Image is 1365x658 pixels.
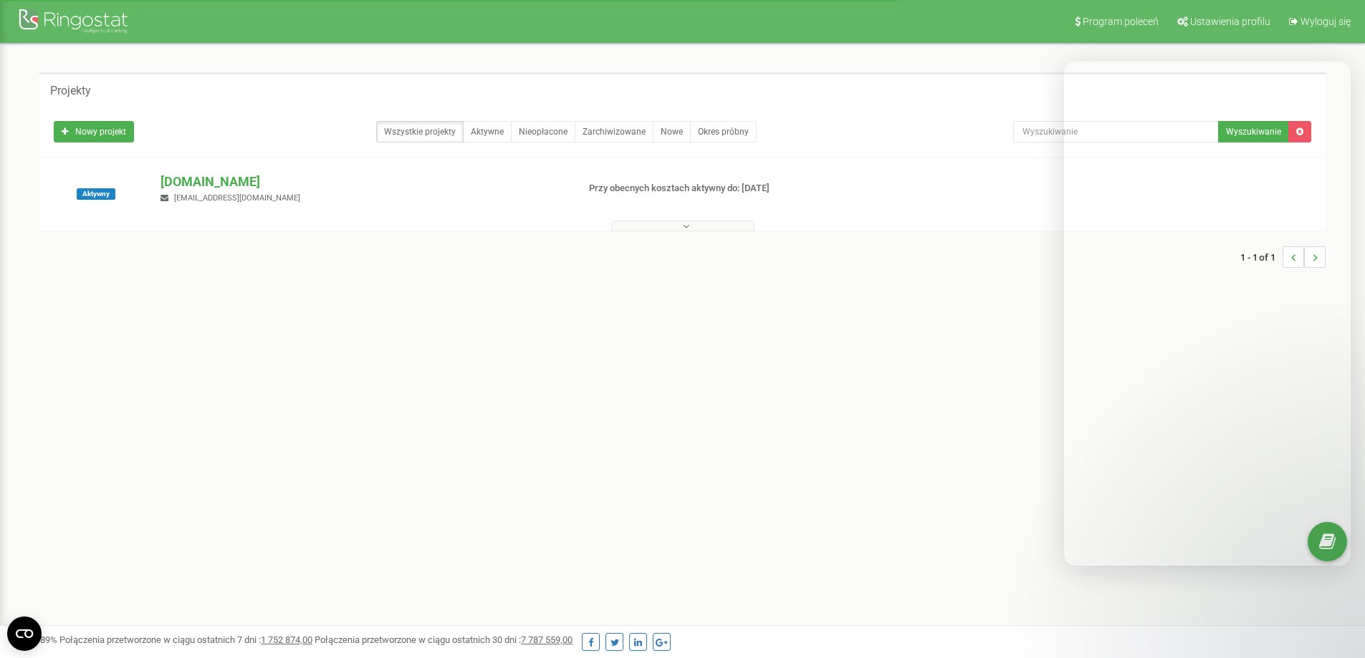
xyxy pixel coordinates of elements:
span: [EMAIL_ADDRESS][DOMAIN_NAME] [174,193,300,203]
a: Nieopłacone [511,121,575,142]
p: Przy obecnych kosztach aktywny do: [DATE] [589,182,887,195]
span: Wyloguj się [1301,16,1351,27]
a: Wszystkie projekty [376,121,464,142]
span: Ustawienia profilu [1190,16,1270,27]
span: Połączenia przetworzone w ciągu ostatnich 7 dni : [59,634,312,645]
h5: Projekty [50,84,91,97]
a: Nowe [653,121,691,142]
u: 1 752 874,00 [261,634,312,645]
span: Aktywny [77,188,115,200]
button: Open CMP widget [7,616,42,651]
a: Okres próbny [690,121,757,142]
a: Aktywne [463,121,512,142]
p: [DOMAIN_NAME] [161,173,565,191]
iframe: Intercom live chat [1316,577,1351,611]
iframe: Intercom live chat [1064,62,1351,566]
u: 7 787 559,00 [521,634,573,645]
a: Nowy projekt [54,121,134,142]
span: Połączenia przetworzone w ciągu ostatnich 30 dni : [315,634,573,645]
span: Program poleceń [1083,16,1159,27]
a: Zarchiwizowane [575,121,653,142]
input: Wyszukiwanie [1013,121,1219,142]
